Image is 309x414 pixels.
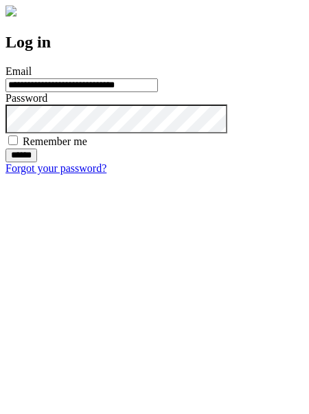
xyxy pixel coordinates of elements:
[5,6,16,17] img: logo-4e3dc11c47720685a147b03b5a06dd966a58ff35d612b21f08c02c0306f2b779.png
[5,33,304,52] h2: Log in
[5,162,106,174] a: Forgot your password?
[5,92,47,104] label: Password
[23,135,87,147] label: Remember me
[5,65,32,77] label: Email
